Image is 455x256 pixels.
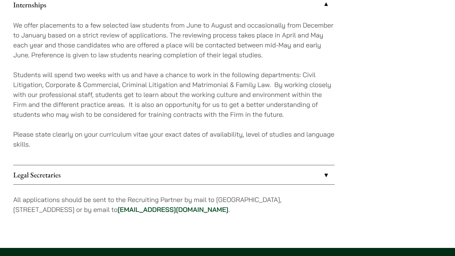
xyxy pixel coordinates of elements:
div: Internships [13,14,335,165]
a: [EMAIL_ADDRESS][DOMAIN_NAME] [118,205,228,214]
p: Students will spend two weeks with us and have a chance to work in the following departments: Civ... [13,70,335,119]
p: Please state clearly on your curriculum vitae your exact dates of availability, level of studies ... [13,129,335,149]
a: Legal Secretaries [13,165,335,184]
p: All applications should be sent to the Recruiting Partner by mail to [GEOGRAPHIC_DATA], [STREET_A... [13,195,335,214]
p: We offer placements to a few selected law students from June to August and occasionally from Dece... [13,20,335,60]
